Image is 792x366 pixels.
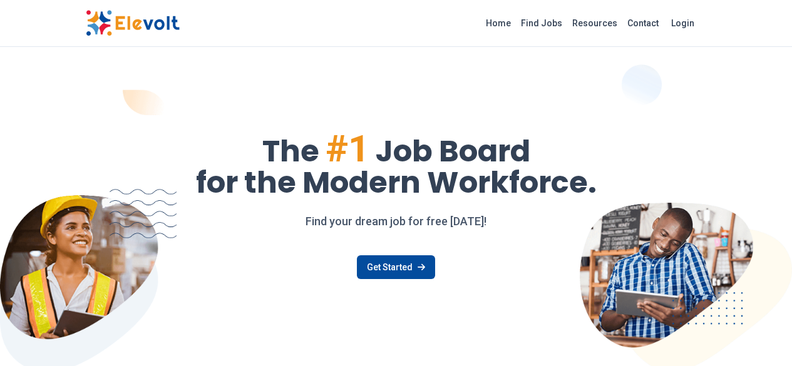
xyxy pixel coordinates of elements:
[326,126,369,171] span: #1
[357,255,435,279] a: Get Started
[516,13,567,33] a: Find Jobs
[86,130,707,198] h1: The Job Board for the Modern Workforce.
[567,13,622,33] a: Resources
[481,13,516,33] a: Home
[622,13,664,33] a: Contact
[664,11,702,36] a: Login
[86,10,180,36] img: Elevolt
[86,213,707,230] p: Find your dream job for free [DATE]!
